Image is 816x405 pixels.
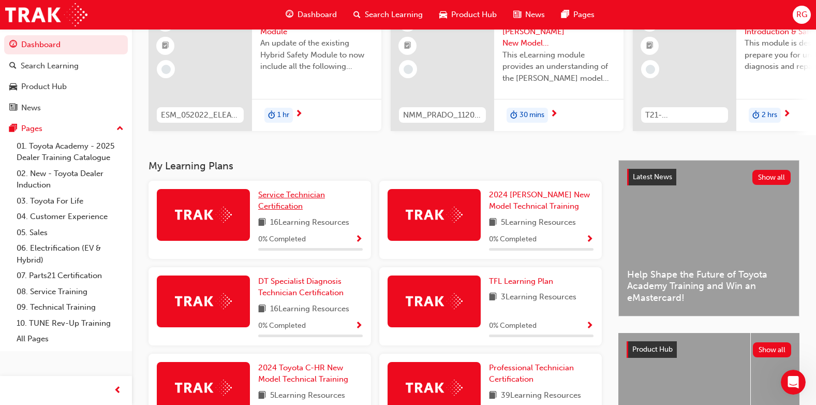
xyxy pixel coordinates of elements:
span: NMM_PRADO_112024_MODULE_1 [403,109,482,121]
span: learningRecordVerb_NONE-icon [161,65,171,74]
a: 09. Technical Training [12,299,128,315]
a: Latest NewsShow allHelp Shape the Future of Toyota Academy Training and Win an eMastercard! [618,160,799,316]
a: 03. Toyota For Life [12,193,128,209]
span: 0 % Completed [258,320,306,332]
span: Help Shape the Future of Toyota Academy Training and Win an eMastercard! [627,269,791,304]
span: DT Specialist Diagnosis Technician Certification [258,277,344,298]
span: news-icon [513,8,521,21]
span: Show Progress [355,322,363,331]
span: Professional Technician Certification [489,363,574,384]
button: Pages [4,119,128,138]
span: next-icon [783,110,791,119]
a: car-iconProduct Hub [431,4,505,25]
a: 04. Customer Experience [12,209,128,225]
span: 30 mins [520,109,544,121]
a: 0ESM_052022_ELEARNElectrification Safety ModuleAn update of the existing Hybrid Safety Module to ... [149,6,381,131]
span: 39 Learning Resources [501,389,581,402]
span: car-icon [439,8,447,21]
span: search-icon [353,8,361,21]
span: guage-icon [286,8,293,21]
span: 5 Learning Resources [501,216,576,229]
span: 2024 [PERSON_NAME] New Model Technical Training [489,190,590,211]
span: pages-icon [9,124,17,134]
a: Search Learning [4,56,128,76]
span: 16 Learning Resources [270,303,349,316]
span: Show Progress [586,322,594,331]
span: next-icon [295,110,303,119]
a: Dashboard [4,35,128,54]
a: TFL Learning Plan [489,276,557,287]
a: 05. Sales [12,225,128,241]
iframe: Intercom live chat [781,370,806,395]
a: 01. Toyota Academy - 2025 Dealer Training Catalogue [12,138,128,166]
span: prev-icon [114,384,122,397]
span: news-icon [9,104,17,113]
span: Product Hub [632,345,673,354]
span: 0 % Completed [258,234,306,245]
img: Trak [406,380,463,396]
span: book-icon [489,216,497,229]
span: An update of the existing Hybrid Safety Module to now include all the following electrification v... [260,37,373,73]
span: duration-icon [510,109,517,122]
a: 2024 [PERSON_NAME] New Model Technical Training [489,189,594,212]
span: TFL Learning Plan [489,277,553,286]
span: 16 Learning Resources [270,216,349,229]
span: next-icon [550,110,558,119]
a: 02. New - Toyota Dealer Induction [12,166,128,193]
span: book-icon [489,389,497,402]
span: pages-icon [561,8,569,21]
a: 06. Electrification (EV & Hybrid) [12,240,128,268]
a: pages-iconPages [553,4,603,25]
span: up-icon [116,122,124,136]
span: 2024 Landcruiser [PERSON_NAME] New Model Mechanisms - Model Outline 1 [502,14,615,49]
button: Show Progress [586,233,594,246]
a: News [4,98,128,118]
a: Professional Technician Certification [489,362,594,385]
a: Latest NewsShow all [627,169,791,185]
a: Product HubShow all [627,341,791,358]
span: Dashboard [298,9,337,21]
button: RG [793,6,811,24]
a: 2024 Toyota C-HR New Model Technical Training [258,362,363,385]
span: 1 hr [277,109,289,121]
img: Trak [175,207,232,223]
span: Service Technician Certification [258,190,325,211]
button: Show Progress [586,320,594,332]
span: T21-FOD_HVIS_PREREQ [645,109,724,121]
span: book-icon [258,216,266,229]
span: 0 % Completed [489,320,537,332]
span: car-icon [9,82,17,92]
span: duration-icon [752,109,760,122]
a: news-iconNews [505,4,553,25]
span: News [525,9,545,21]
span: Latest News [633,172,672,181]
img: Trak [406,293,463,309]
span: search-icon [9,62,17,71]
button: Show Progress [355,320,363,332]
span: booktick-icon [404,39,411,53]
button: Show all [753,342,792,357]
img: Trak [406,207,463,223]
img: Trak [175,380,232,396]
span: 5 Learning Resources [270,389,345,402]
span: 3 Learning Resources [501,291,576,304]
img: Trak [175,293,232,309]
h3: My Learning Plans [149,160,602,172]
span: 2024 Toyota C-HR New Model Technical Training [258,363,348,384]
span: ESM_052022_ELEARN [161,109,240,121]
span: book-icon [258,389,266,402]
a: 08. Service Training [12,284,128,300]
div: Product Hub [21,81,67,93]
span: Product Hub [451,9,497,21]
span: learningRecordVerb_NONE-icon [404,65,413,74]
span: Show Progress [586,235,594,244]
span: book-icon [258,303,266,316]
span: 0 % Completed [489,234,537,245]
button: Show Progress [355,233,363,246]
a: 10. TUNE Rev-Up Training [12,315,128,331]
a: 07. Parts21 Certification [12,268,128,284]
button: Show all [752,170,791,185]
span: This eLearning module provides an understanding of the [PERSON_NAME] model line-up and its Katash... [502,49,615,84]
span: Search Learning [365,9,423,21]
